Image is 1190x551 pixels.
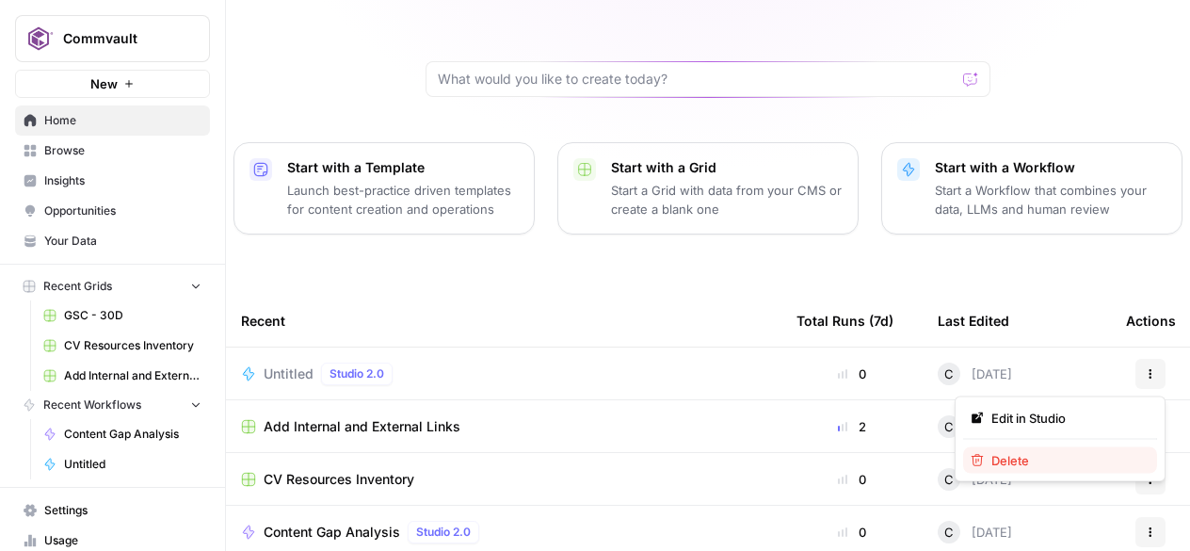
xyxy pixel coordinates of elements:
button: Recent Grids [15,272,210,300]
a: Insights [15,166,210,196]
span: CV Resources Inventory [264,470,414,489]
span: Untitled [64,456,201,473]
div: 0 [796,470,908,489]
span: New [90,74,118,93]
a: Opportunities [15,196,210,226]
span: Browse [44,142,201,159]
div: 0 [796,523,908,542]
span: Your Data [44,233,201,250]
span: Add Internal and External Links [64,367,201,384]
span: Content Gap Analysis [264,523,400,542]
p: Start with a Grid [611,158,843,177]
input: What would you like to create today? [438,70,956,89]
a: Home [15,105,210,136]
span: C [944,365,954,383]
button: New [15,70,210,98]
span: Opportunities [44,203,201,219]
div: Actions [1126,295,1176,347]
span: Untitled [264,365,314,383]
a: UntitledStudio 2.0 [241,363,766,385]
span: Recent Grids [43,278,112,295]
div: Last Edited [938,295,1009,347]
a: Settings [15,495,210,526]
div: [DATE] [938,521,1012,543]
img: Commvault Logo [22,22,56,56]
a: Untitled [35,449,210,479]
p: Launch best-practice driven templates for content creation and operations [287,181,519,219]
a: Content Gap Analysis [35,419,210,449]
div: [DATE] [938,415,1012,438]
a: CV Resources Inventory [35,331,210,361]
a: Add Internal and External Links [35,361,210,391]
p: Start with a Workflow [935,158,1166,177]
div: Recent [241,295,766,347]
span: C [944,523,954,542]
span: Usage [44,532,201,549]
div: 2 [796,417,908,436]
span: Studio 2.0 [330,365,384,382]
button: Recent Workflows [15,391,210,419]
a: Content Gap AnalysisStudio 2.0 [241,521,766,543]
span: C [944,417,954,436]
p: Start with a Template [287,158,519,177]
a: Add Internal and External Links [241,417,766,436]
div: 0 [796,365,908,383]
span: Studio 2.0 [416,524,471,541]
button: Start with a GridStart a Grid with data from your CMS or create a blank one [557,142,859,235]
span: Insights [44,172,201,189]
a: Browse [15,136,210,166]
a: CV Resources Inventory [241,470,766,489]
span: Settings [44,502,201,519]
div: [DATE] [938,468,1012,491]
a: Your Data [15,226,210,256]
span: Home [44,112,201,129]
button: Workspace: Commvault [15,15,210,62]
span: CV Resources Inventory [64,337,201,354]
a: GSC - 30D [35,300,210,331]
p: Start a Workflow that combines your data, LLMs and human review [935,181,1166,219]
span: Content Gap Analysis [64,426,201,443]
span: Recent Workflows [43,397,141,413]
button: Start with a TemplateLaunch best-practice driven templates for content creation and operations [233,142,535,235]
div: Total Runs (7d) [796,295,893,347]
span: Edit in Studio [991,409,1142,428]
span: Add Internal and External Links [264,417,460,436]
span: GSC - 30D [64,307,201,324]
p: Start a Grid with data from your CMS or create a blank one [611,181,843,219]
span: Delete [991,451,1142,470]
button: Start with a WorkflowStart a Workflow that combines your data, LLMs and human review [881,142,1182,235]
span: Commvault [63,29,177,48]
span: C [944,470,954,489]
div: [DATE] [938,363,1012,385]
